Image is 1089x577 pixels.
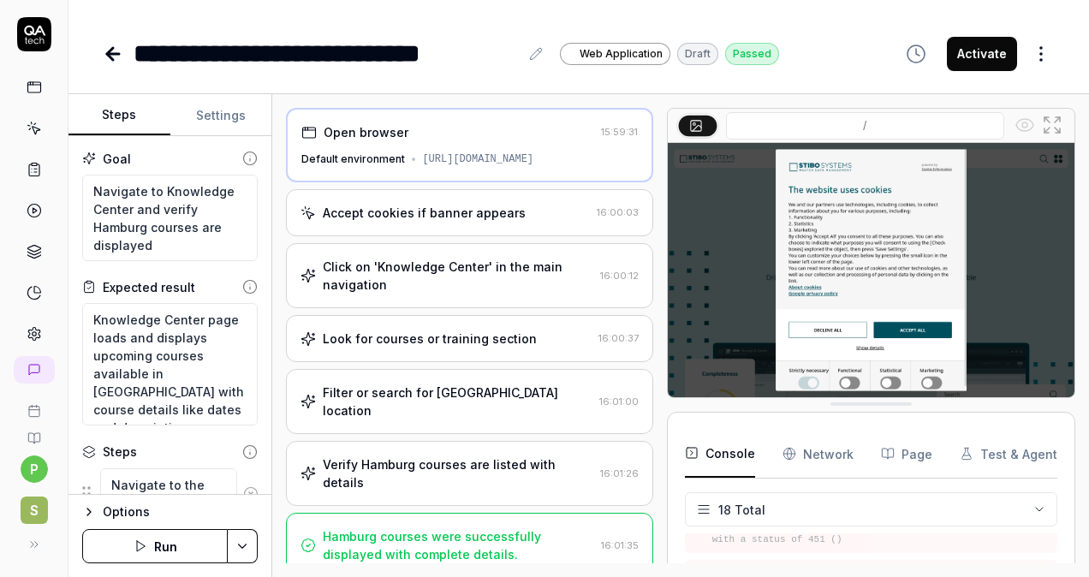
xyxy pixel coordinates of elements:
[560,42,670,65] a: Web Application
[103,150,131,168] div: Goal
[896,37,937,71] button: View version history
[68,95,170,136] button: Steps
[82,502,258,522] button: Options
[580,46,663,62] span: Web Application
[7,418,61,445] a: Documentation
[677,43,718,65] div: Draft
[82,529,228,563] button: Run
[7,483,61,527] button: S
[237,477,264,511] button: Remove step
[103,502,258,522] div: Options
[82,467,258,520] div: Suggestions
[725,43,779,65] div: Passed
[103,278,195,296] div: Expected result
[103,443,137,461] div: Steps
[947,37,1017,71] button: Activate
[21,455,48,483] button: p
[170,95,272,136] button: Settings
[14,356,55,384] a: New conversation
[21,497,48,524] span: S
[7,390,61,418] a: Book a call with us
